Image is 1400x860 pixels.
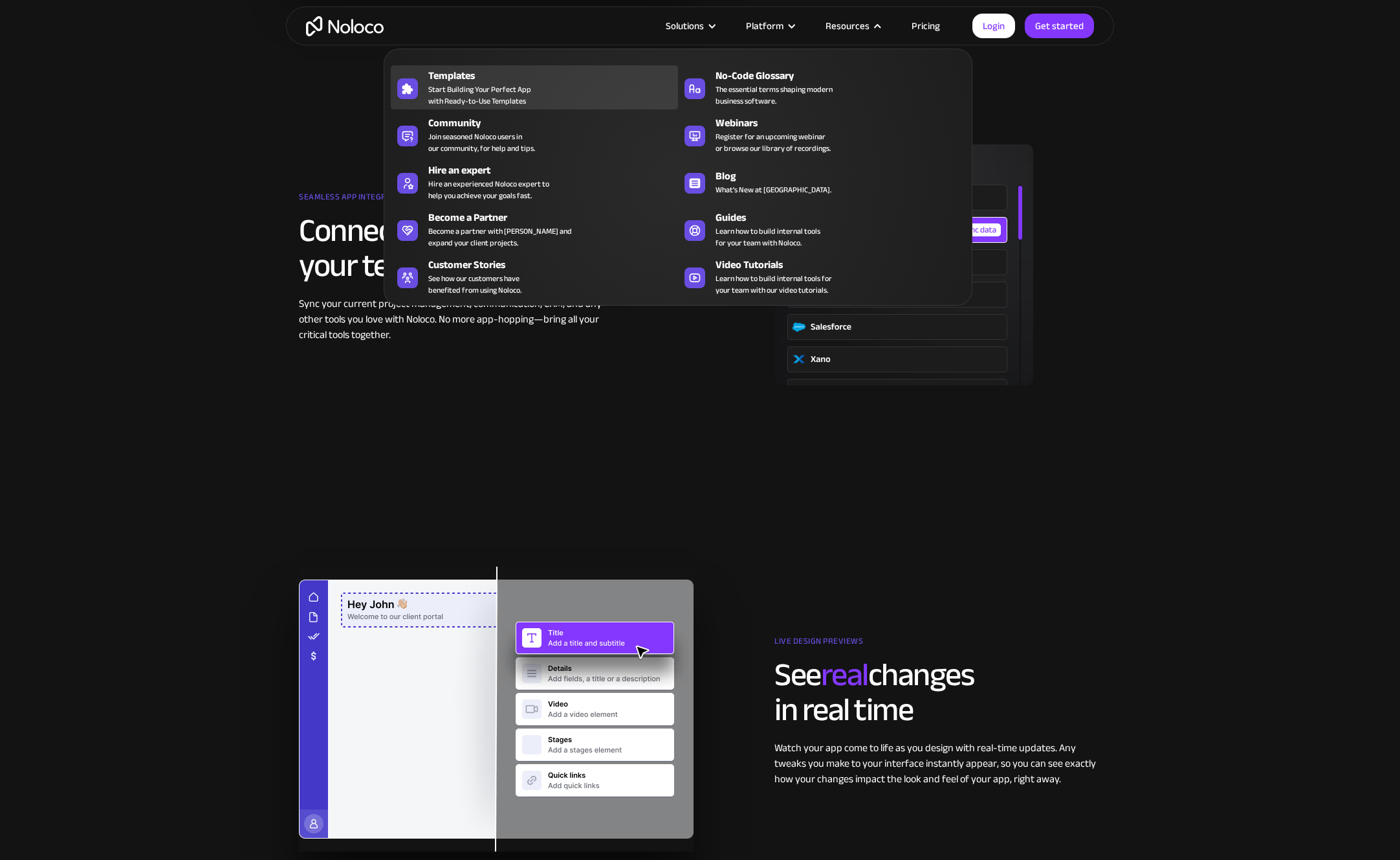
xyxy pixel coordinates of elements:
[299,187,626,213] div: Seamless app integrations
[428,84,531,107] span: Start Building Your Perfect App with Ready-to-Use Templates
[716,115,971,131] div: Webinars
[391,160,678,204] a: Hire an expertHire an experienced Noloco expert tohelp you achieve your goals fast.
[428,131,535,154] span: Join seasoned Noloco users in our community, for help and tips.
[306,16,384,36] a: home
[299,213,626,283] h2: Connect with the tools your team already loves
[299,296,626,343] div: Sync your current project management, communication, CRM, and any other tools you love with Noloc...
[716,273,832,296] span: Learn how to build internal tools for your team with our video tutorials.
[384,30,972,306] nav: Resources
[730,17,809,34] div: Platform
[666,17,704,34] div: Solutions
[428,178,549,201] div: Hire an experienced Noloco expert to help you achieve your goals fast.
[972,14,1015,38] a: Login
[826,17,870,34] div: Resources
[678,113,965,157] a: WebinarsRegister for an upcoming webinaror browse our library of recordings.
[774,740,1101,787] div: Watch your app come to life as you design with real-time updates. Any tweaks you make to your int...
[678,160,965,204] a: BlogWhat's New at [GEOGRAPHIC_DATA].
[716,131,831,154] span: Register for an upcoming webinar or browse our library of recordings.
[678,65,965,109] a: No-Code GlossaryThe essential terms shaping modernbusiness software.
[428,68,684,84] div: Templates
[391,255,678,299] a: Customer StoriesSee how our customers havebenefited from using Noloco.
[716,210,971,225] div: Guides
[774,631,1101,657] div: Live design previews
[1025,14,1094,38] a: Get started
[391,65,678,109] a: TemplatesStart Building Your Perfect Appwith Ready-to-Use Templates
[716,184,831,196] span: What's New at [GEOGRAPHIC_DATA].
[716,257,971,273] div: Video Tutorials
[428,225,572,249] div: Become a partner with [PERSON_NAME] and expand your client projects.
[716,68,971,84] div: No-Code Glossary
[428,273,521,296] span: See how our customers have benefited from using Noloco.
[678,207,965,251] a: GuidesLearn how to build internal toolsfor your team with Noloco.
[774,657,1101,727] h2: See changes in real time
[678,255,965,299] a: Video TutorialsLearn how to build internal tools foryour team with our video tutorials.
[716,225,820,249] span: Learn how to build internal tools for your team with Noloco.
[650,17,730,34] div: Solutions
[391,113,678,157] a: CommunityJoin seasoned Noloco users inour community, for help and tips.
[391,207,678,251] a: Become a PartnerBecome a partner with [PERSON_NAME] andexpand your client projects.
[428,163,684,178] div: Hire an expert
[895,17,956,34] a: Pricing
[716,84,833,107] span: The essential terms shaping modern business software.
[428,210,684,225] div: Become a Partner
[821,644,868,705] span: real
[746,17,783,34] div: Platform
[809,17,895,34] div: Resources
[428,115,684,131] div: Community
[716,168,971,184] div: Blog
[428,257,684,273] div: Customer Stories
